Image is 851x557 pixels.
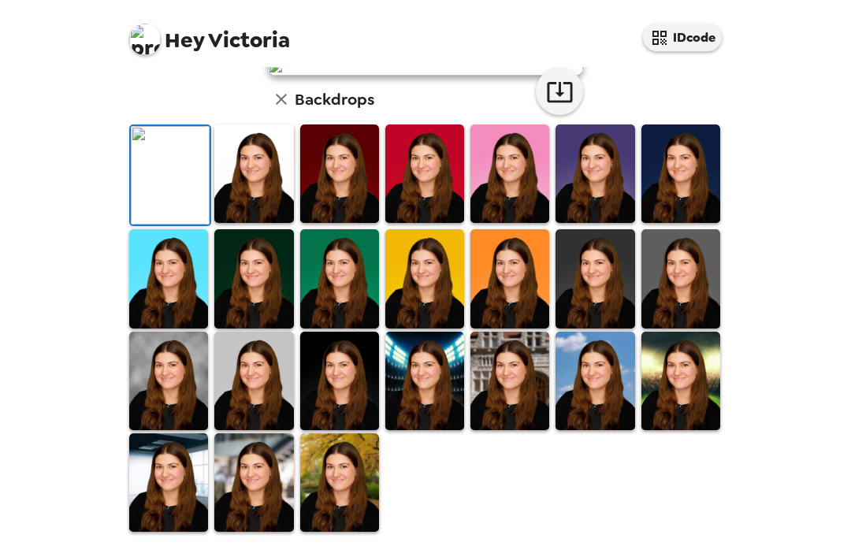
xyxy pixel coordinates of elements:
[129,24,161,55] img: profile pic
[268,58,583,76] img: user
[131,126,210,225] img: Original
[295,87,374,112] h6: Backdrops
[643,24,722,51] button: IDcode
[129,16,290,51] span: Victoria
[165,26,204,54] span: Hey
